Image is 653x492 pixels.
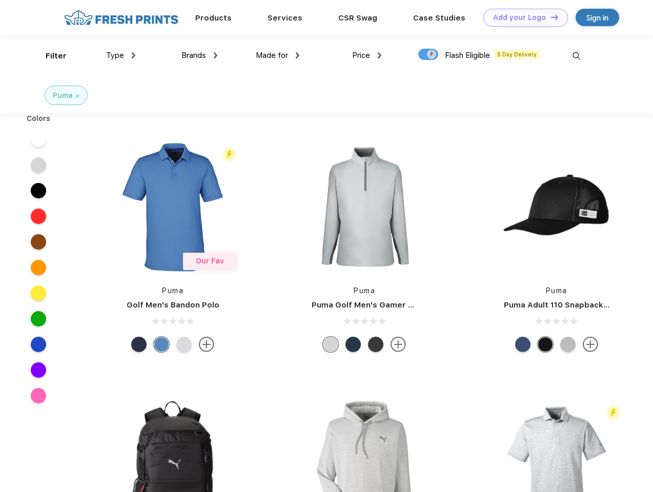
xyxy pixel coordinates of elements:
span: Price [352,51,370,60]
span: Brands [181,51,206,60]
span: Flash Eligible [445,51,490,60]
img: DT [551,14,558,20]
span: 5 Day Delivery [494,50,540,59]
img: flash_active_toggle.svg [222,148,236,161]
a: Puma Golf Men's Gamer Golf Quarter-Zip [312,300,474,310]
div: Pma Blk with Pma Blk [538,337,553,352]
a: Products [195,13,232,23]
div: Puma [53,90,73,101]
img: func=resize&h=266 [296,139,433,275]
span: Our Fav [196,257,224,265]
img: filter_cancel.svg [76,94,79,98]
img: desktop_search.svg [568,48,585,65]
img: flash_active_toggle.svg [606,406,620,420]
img: dropdown.png [214,52,217,58]
img: more.svg [391,337,406,352]
a: CSR Swag [338,13,377,23]
a: Puma [354,286,375,295]
div: High Rise [176,337,192,352]
div: Filter [46,50,67,62]
img: func=resize&h=266 [488,139,625,275]
img: dropdown.png [296,52,299,58]
div: Puma Black [368,337,383,352]
div: Add your Logo [493,13,546,22]
a: Services [268,13,302,23]
div: Navy Blazer [131,337,147,352]
a: Puma [546,286,567,295]
span: Type [106,51,124,60]
a: Golf Men's Bandon Polo [127,300,219,310]
div: Sign in [586,12,608,24]
img: dropdown.png [378,52,381,58]
div: Navy Blazer [345,337,361,352]
div: Lake Blue [154,337,169,352]
div: Peacoat Qut Shd [515,337,530,352]
a: Sign in [576,9,619,26]
img: dropdown.png [132,52,135,58]
img: fo%20logo%202.webp [61,9,181,27]
img: func=resize&h=266 [105,139,241,275]
img: more.svg [583,337,598,352]
div: Colors [19,113,58,124]
img: more.svg [199,337,214,352]
div: Quarry with Brt Whit [560,337,576,352]
span: Made for [256,51,288,60]
div: High Rise [323,337,338,352]
a: Puma [162,286,183,295]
